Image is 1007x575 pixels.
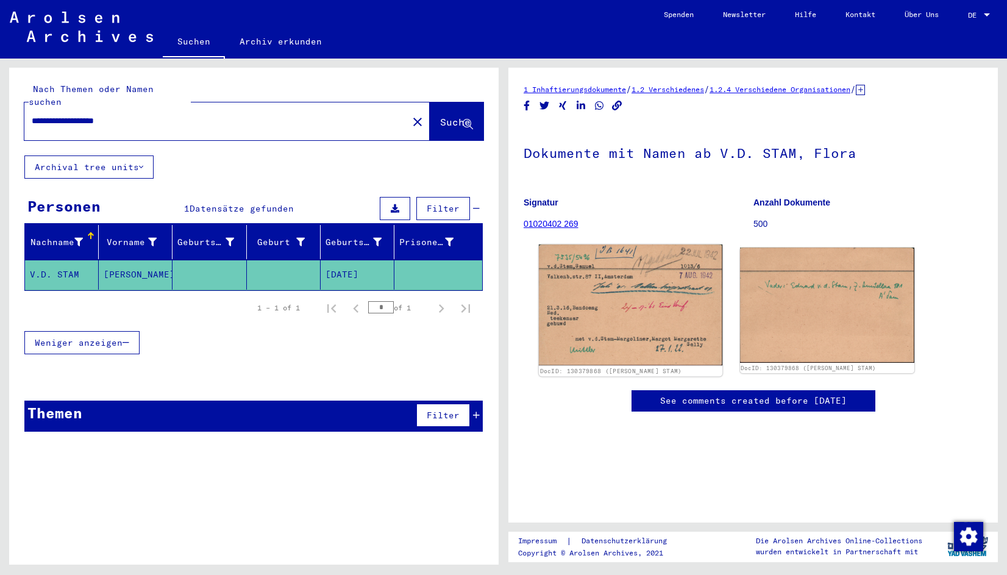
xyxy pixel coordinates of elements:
[177,236,233,249] div: Geburtsname
[756,546,922,557] p: wurden entwickelt in Partnerschaft mit
[321,260,394,290] mat-cell: [DATE]
[27,402,82,424] div: Themen
[454,296,478,320] button: Last page
[173,225,246,259] mat-header-cell: Geburtsname
[25,225,99,259] mat-header-cell: Nachname
[427,203,460,214] span: Filter
[521,98,533,113] button: Share on Facebook
[524,198,558,207] b: Signatur
[740,248,915,363] img: 002.jpg
[557,98,569,113] button: Share on Xing
[572,535,681,548] a: Datenschutzerklärung
[321,225,394,259] mat-header-cell: Geburtsdatum
[190,203,294,214] span: Datensätze gefunden
[710,85,850,94] a: 1.2.4 Verschiedene Organisationen
[399,232,469,252] div: Prisoner #
[27,195,101,217] div: Personen
[326,236,382,249] div: Geburtsdatum
[430,102,483,140] button: Suche
[10,12,153,42] img: Arolsen_neg.svg
[704,84,710,95] span: /
[540,368,682,375] a: DocID: 130379868 ([PERSON_NAME] STAM)
[24,331,140,354] button: Weniger anzeigen
[24,155,154,179] button: Archival tree units
[753,198,830,207] b: Anzahl Dokumente
[163,27,225,59] a: Suchen
[575,98,588,113] button: Share on LinkedIn
[394,225,482,259] mat-header-cell: Prisoner #
[344,296,368,320] button: Previous page
[368,302,429,313] div: of 1
[518,548,681,559] p: Copyright © Arolsen Archives, 2021
[104,232,172,252] div: Vorname
[99,225,173,259] mat-header-cell: Vorname
[416,197,470,220] button: Filter
[945,531,991,562] img: yv_logo.png
[756,535,922,546] p: Die Arolsen Archives Online-Collections
[611,98,624,113] button: Copy link
[524,85,626,94] a: 1 Inhaftierungsdokumente
[30,236,83,249] div: Nachname
[538,98,551,113] button: Share on Twitter
[184,203,190,214] span: 1
[518,535,681,548] div: |
[416,404,470,427] button: Filter
[405,109,430,134] button: Clear
[104,236,157,249] div: Vorname
[626,84,632,95] span: /
[741,365,876,371] a: DocID: 130379868 ([PERSON_NAME] STAM)
[753,218,983,230] p: 500
[29,84,154,107] mat-label: Nach Themen oder Namen suchen
[399,236,454,249] div: Prisoner #
[632,85,704,94] a: 1.2 Verschiedenes
[225,27,336,56] a: Archiv erkunden
[524,219,578,229] a: 01020402 269
[410,115,425,129] mat-icon: close
[539,245,722,366] img: 001.jpg
[99,260,173,290] mat-cell: [PERSON_NAME]
[252,232,320,252] div: Geburt‏
[440,116,471,128] span: Suche
[518,535,566,548] a: Impressum
[30,232,98,252] div: Nachname
[954,522,983,551] img: Zustimmung ändern
[524,125,983,179] h1: Dokumente mit Namen ab V.D. STAM, Flora
[429,296,454,320] button: Next page
[25,260,99,290] mat-cell: V.D. STAM
[35,337,123,348] span: Weniger anzeigen
[850,84,856,95] span: /
[593,98,606,113] button: Share on WhatsApp
[257,302,300,313] div: 1 – 1 of 1
[427,410,460,421] span: Filter
[252,236,305,249] div: Geburt‏
[660,395,847,407] a: See comments created before [DATE]
[247,225,321,259] mat-header-cell: Geburt‏
[326,232,397,252] div: Geburtsdatum
[319,296,344,320] button: First page
[968,11,981,20] span: DE
[177,232,249,252] div: Geburtsname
